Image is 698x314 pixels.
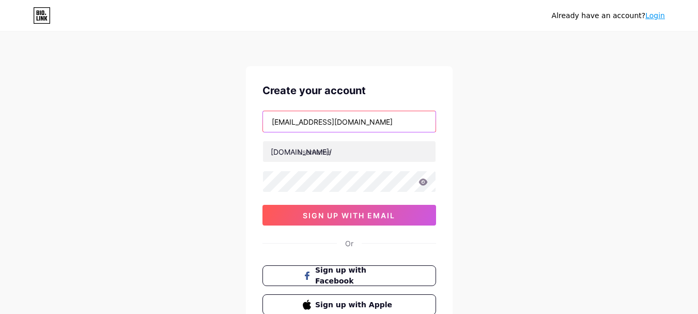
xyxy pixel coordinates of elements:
[262,205,436,226] button: sign up with email
[315,265,395,287] span: Sign up with Facebook
[303,211,395,220] span: sign up with email
[263,141,436,162] input: username
[315,300,395,310] span: Sign up with Apple
[271,146,332,157] div: [DOMAIN_NAME]/
[552,10,665,21] div: Already have an account?
[263,111,436,132] input: Email
[262,83,436,98] div: Create your account
[262,265,436,286] button: Sign up with Facebook
[645,11,665,20] a: Login
[345,238,353,249] div: Or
